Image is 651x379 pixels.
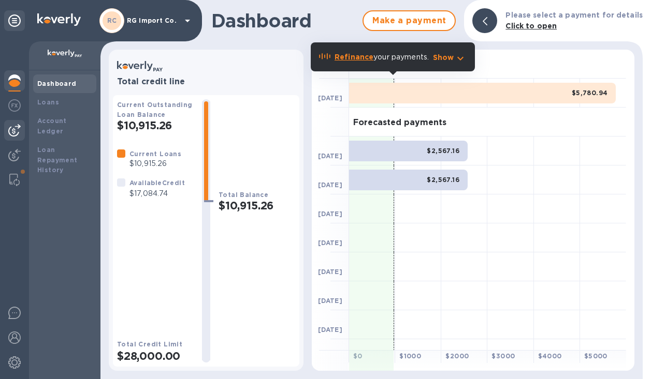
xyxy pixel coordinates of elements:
b: $2,567.16 [427,176,459,184]
b: Click to open [505,22,557,30]
h1: Dashboard [211,10,357,32]
b: $2,567.16 [427,147,459,155]
b: [DATE] [318,94,342,102]
b: RC [107,17,117,24]
p: Show [433,52,454,63]
h3: Forecasted payments [353,118,446,128]
b: Available Credit [129,179,185,187]
b: $ 2000 [445,352,469,360]
b: Loans [37,98,59,106]
b: [DATE] [318,152,342,160]
b: Current Outstanding Loan Balance [117,101,193,118]
b: Total Credit Limit [117,340,182,348]
span: Make a payment [372,14,446,27]
div: Unpin categories [4,10,25,31]
b: Current Loans [129,150,181,158]
b: $ 3000 [491,352,515,360]
h2: $10,915.26 [219,199,295,212]
b: Loan Repayment History [37,146,78,174]
b: [DATE] [318,297,342,305]
h2: $10,915.26 [117,119,194,132]
b: Total Balance [219,191,268,199]
p: $17,084.74 [129,188,185,199]
b: [DATE] [318,181,342,189]
button: Make a payment [363,10,456,31]
p: your payments. [335,52,429,63]
h3: Total credit line [117,77,295,87]
b: $5,780.94 [572,89,608,97]
b: [DATE] [318,239,342,247]
b: $ 1000 [399,352,421,360]
b: [DATE] [318,210,342,218]
b: $ 4000 [538,352,562,360]
b: Refinance [335,53,373,61]
h2: $28,000.00 [117,350,194,362]
button: Show [433,52,467,63]
p: $10,915.26 [129,158,181,169]
b: $ 5000 [584,352,607,360]
b: [DATE] [318,268,342,276]
b: Account Ledger [37,117,67,135]
b: Dashboard [37,80,77,87]
p: RG Import Co. [127,17,179,24]
b: Please select a payment for details [505,11,643,19]
b: [DATE] [318,326,342,333]
img: Logo [37,13,81,26]
img: Foreign exchange [8,99,21,112]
